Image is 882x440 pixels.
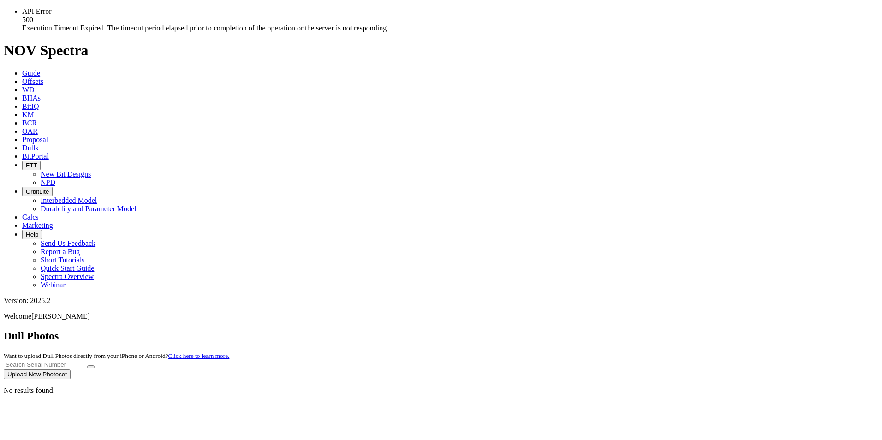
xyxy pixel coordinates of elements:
[22,221,53,229] a: Marketing
[4,297,878,305] div: Version: 2025.2
[22,102,39,110] a: BitIQ
[41,205,137,213] a: Durability and Parameter Model
[4,330,878,342] h2: Dull Photos
[26,162,37,169] span: FTT
[4,312,878,321] p: Welcome
[4,352,229,359] small: Want to upload Dull Photos directly from your iPhone or Android?
[22,111,34,119] a: KM
[41,256,85,264] a: Short Tutorials
[26,188,49,195] span: OrbitLite
[22,119,37,127] a: BCR
[22,187,53,196] button: OrbitLite
[22,127,38,135] a: OAR
[22,77,43,85] a: Offsets
[22,7,388,32] span: API Error 500 Execution Timeout Expired. The timeout period elapsed prior to completion of the op...
[22,69,40,77] a: Guide
[41,248,80,256] a: Report a Bug
[22,230,42,239] button: Help
[31,312,90,320] span: [PERSON_NAME]
[41,281,66,289] a: Webinar
[22,86,35,94] a: WD
[41,170,91,178] a: New Bit Designs
[22,161,41,170] button: FTT
[26,231,38,238] span: Help
[22,213,39,221] a: Calcs
[41,196,97,204] a: Interbedded Model
[168,352,230,359] a: Click here to learn more.
[41,178,55,186] a: NPD
[22,94,41,102] a: BHAs
[4,369,71,379] button: Upload New Photoset
[41,273,94,280] a: Spectra Overview
[22,152,49,160] a: BitPortal
[4,42,878,59] h1: NOV Spectra
[41,239,95,247] a: Send Us Feedback
[4,360,85,369] input: Search Serial Number
[4,386,878,395] p: No results found.
[22,144,38,152] a: Dulls
[22,136,48,143] a: Proposal
[41,264,94,272] a: Quick Start Guide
